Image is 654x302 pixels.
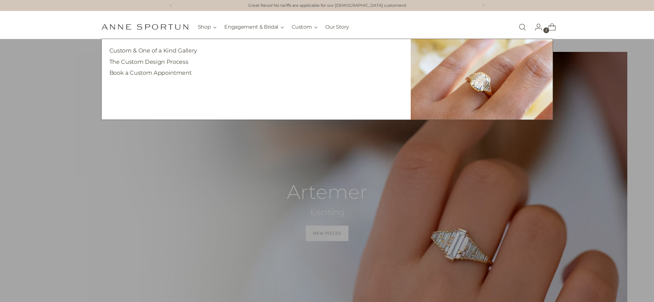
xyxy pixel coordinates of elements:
a: Open cart modal [543,21,556,34]
button: Engagement & Bridal [224,20,284,34]
button: Shop [198,20,217,34]
a: Our Story [325,20,349,34]
a: Go to the account page [529,21,542,34]
a: Anne Sportun Fine Jewellery [101,24,188,30]
button: Custom [292,20,317,34]
span: 2 [543,27,549,33]
a: Open search modal [516,21,529,34]
a: Great News! No tariffs are applicable for our [DEMOGRAPHIC_DATA] customers! [248,3,406,9]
